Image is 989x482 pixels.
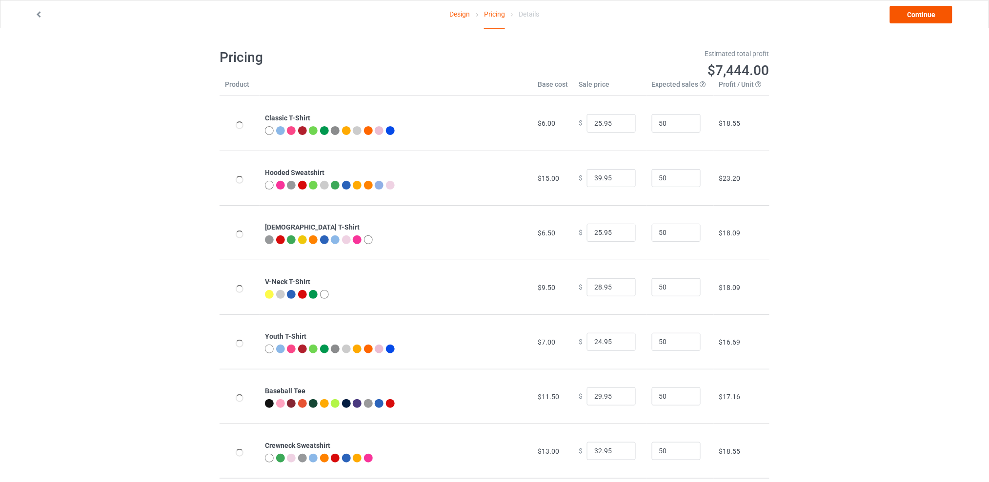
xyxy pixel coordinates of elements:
[579,392,583,400] span: $
[538,393,559,401] span: $11.50
[220,79,260,96] th: Product
[502,49,770,58] div: Estimated total profit
[719,338,741,346] span: $16.69
[646,79,714,96] th: Expected sales
[579,447,583,455] span: $
[719,174,741,182] span: $23.20
[450,0,470,28] a: Design
[538,447,559,455] span: $13.00
[538,284,555,291] span: $9.50
[532,79,573,96] th: Base cost
[220,49,488,66] h1: Pricing
[265,114,310,122] b: Classic T-Shirt
[265,332,306,340] b: Youth T-Shirt
[331,345,340,353] img: heather_texture.png
[265,387,305,395] b: Baseball Tee
[364,399,373,408] img: heather_texture.png
[579,229,583,236] span: $
[719,119,741,127] span: $18.55
[719,229,741,237] span: $18.09
[519,0,539,28] div: Details
[579,119,583,127] span: $
[538,229,555,237] span: $6.50
[265,442,330,449] b: Crewneck Sweatshirt
[265,223,360,231] b: [DEMOGRAPHIC_DATA] T-Shirt
[265,278,310,286] b: V-Neck T-Shirt
[719,284,741,291] span: $18.09
[265,169,324,176] b: Hooded Sweatshirt
[573,79,646,96] th: Sale price
[579,283,583,291] span: $
[538,338,555,346] span: $7.00
[579,338,583,346] span: $
[719,447,741,455] span: $18.55
[538,119,555,127] span: $6.00
[708,62,769,78] span: $7,444.00
[484,0,505,29] div: Pricing
[890,6,952,23] a: Continue
[331,126,340,135] img: heather_texture.png
[719,393,741,401] span: $17.16
[538,174,559,182] span: $15.00
[714,79,769,96] th: Profit / Unit
[579,174,583,182] span: $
